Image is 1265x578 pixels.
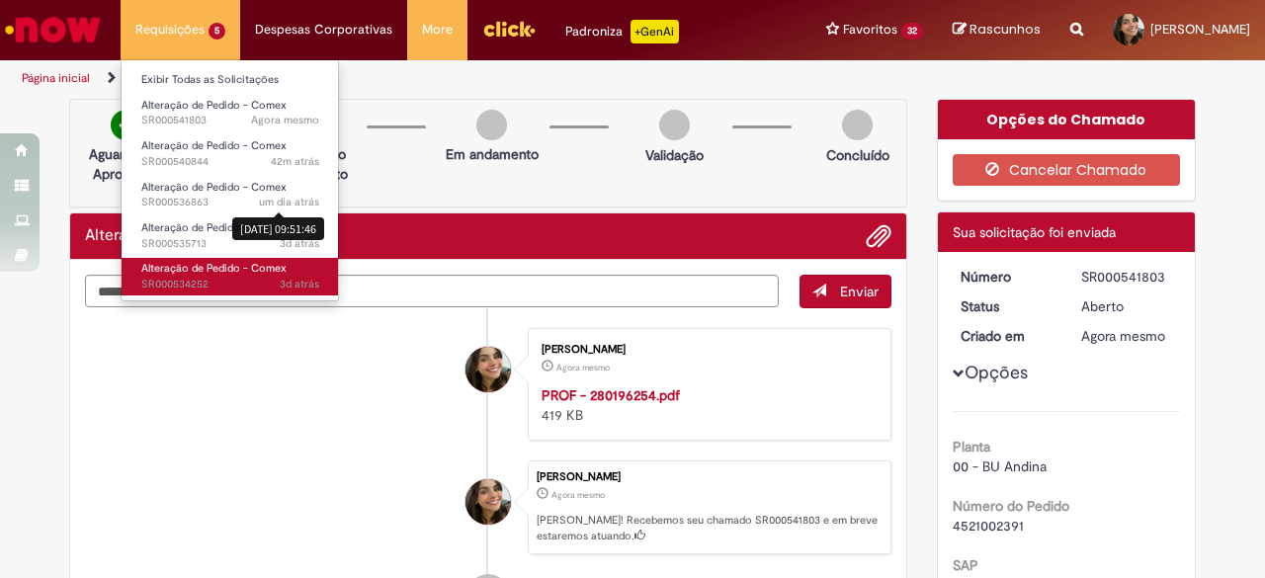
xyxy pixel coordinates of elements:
[141,195,319,210] span: SR000536863
[476,110,507,140] img: img-circle-grey.png
[953,154,1181,186] button: Cancelar Chamado
[565,20,679,43] div: Padroniza
[121,59,339,301] ul: Requisições
[255,20,392,40] span: Despesas Corporativas
[259,195,319,209] span: um dia atrás
[953,457,1047,475] span: 00 - BU Andina
[1081,267,1173,287] div: SR000541803
[141,113,319,128] span: SR000541803
[953,517,1024,535] span: 4521002391
[1150,21,1250,38] span: [PERSON_NAME]
[537,513,881,543] p: [PERSON_NAME]! Recebemos seu chamado SR000541803 e em breve estaremos atuando.
[122,135,339,172] a: Aberto SR000540844 : Alteração de Pedido - Comex
[953,438,990,455] b: Planta
[271,154,319,169] span: 42m atrás
[232,217,324,240] div: [DATE] 09:51:46
[122,95,339,131] a: Aberto SR000541803 : Alteração de Pedido - Comex
[482,14,536,43] img: click_logo_yellow_360x200.png
[271,154,319,169] time: 29/08/2025 13:40:52
[1081,327,1165,345] span: Agora mesmo
[542,386,680,404] a: PROF - 280196254.pdf
[78,144,174,184] p: Aguardando Aprovação
[446,144,539,164] p: Em andamento
[135,20,205,40] span: Requisições
[465,347,511,392] div: Natiele Fernandes Zanesco
[826,145,889,165] p: Concluído
[1081,326,1173,346] div: 29/08/2025 14:22:44
[280,277,319,291] span: 3d atrás
[122,217,339,254] a: Aberto SR000535713 : Alteração de Pedido - Comex
[953,21,1041,40] a: Rascunhos
[645,145,704,165] p: Validação
[556,362,610,373] time: 29/08/2025 14:22:36
[2,10,104,49] img: ServiceNow
[542,344,871,356] div: [PERSON_NAME]
[141,154,319,170] span: SR000540844
[85,275,779,307] textarea: Digite sua mensagem aqui...
[465,479,511,525] div: Natiele Fernandes Zanesco
[542,385,871,425] div: 419 KB
[280,277,319,291] time: 27/08/2025 08:56:00
[1081,327,1165,345] time: 29/08/2025 14:22:44
[551,489,605,501] time: 29/08/2025 14:22:44
[122,69,339,91] a: Exibir Todas as Solicitações
[15,60,828,97] ul: Trilhas de página
[141,180,287,195] span: Alteração de Pedido - Comex
[111,110,141,140] img: check-circle-green.png
[953,223,1116,241] span: Sua solicitação foi enviada
[556,362,610,373] span: Agora mesmo
[141,261,287,276] span: Alteração de Pedido - Comex
[840,283,879,300] span: Enviar
[422,20,453,40] span: More
[800,275,891,308] button: Enviar
[280,236,319,251] time: 27/08/2025 14:14:42
[122,177,339,213] a: Aberto SR000536863 : Alteração de Pedido - Comex
[22,70,90,86] a: Página inicial
[85,460,891,555] li: Natiele Fernandes Zanesco
[938,100,1196,139] div: Opções do Chamado
[953,497,1069,515] b: Número do Pedido
[209,23,225,40] span: 5
[946,296,1067,316] dt: Status
[866,223,891,249] button: Adicionar anexos
[141,277,319,292] span: SR000534252
[141,236,319,252] span: SR000535713
[280,236,319,251] span: 3d atrás
[946,326,1067,346] dt: Criado em
[842,110,873,140] img: img-circle-grey.png
[1081,296,1173,316] div: Aberto
[85,227,292,245] h2: Alteração de Pedido - Comex Histórico de tíquete
[251,113,319,127] span: Agora mesmo
[122,258,339,294] a: Aberto SR000534252 : Alteração de Pedido - Comex
[141,98,287,113] span: Alteração de Pedido - Comex
[901,23,923,40] span: 32
[141,220,287,235] span: Alteração de Pedido - Comex
[141,138,287,153] span: Alteração de Pedido - Comex
[551,489,605,501] span: Agora mesmo
[946,267,1067,287] dt: Número
[659,110,690,140] img: img-circle-grey.png
[970,20,1041,39] span: Rascunhos
[953,556,978,574] b: SAP
[537,471,881,483] div: [PERSON_NAME]
[843,20,897,40] span: Favoritos
[631,20,679,43] p: +GenAi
